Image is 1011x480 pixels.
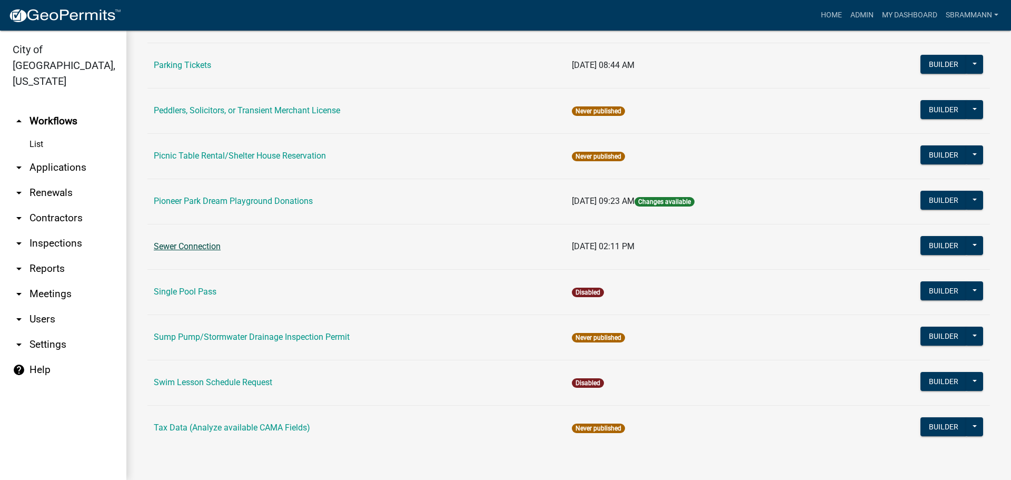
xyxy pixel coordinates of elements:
span: Never published [572,152,625,161]
span: Never published [572,106,625,116]
i: arrow_drop_down [13,187,25,199]
button: Builder [920,191,967,210]
i: arrow_drop_down [13,338,25,351]
span: Never published [572,424,625,433]
button: Builder [920,100,967,119]
span: Disabled [572,288,604,297]
i: arrow_drop_down [13,262,25,275]
button: Builder [920,327,967,346]
i: arrow_drop_up [13,115,25,128]
a: Peddlers, Solicitors, or Transient Merchant License [154,105,340,115]
span: Never published [572,333,625,342]
button: Builder [920,372,967,391]
a: Picnic Table Rental/Shelter House Reservation [154,151,326,161]
button: Builder [920,281,967,300]
i: arrow_drop_down [13,237,25,250]
a: Pioneer Park Dream Playground Donations [154,196,313,206]
a: Swim Lesson Schedule Request [154,377,272,387]
span: [DATE] 09:23 AM [572,196,635,206]
i: arrow_drop_down [13,288,25,300]
button: Builder [920,417,967,436]
a: Parking Tickets [154,60,211,70]
a: Single Pool Pass [154,287,216,297]
i: arrow_drop_down [13,313,25,326]
span: Disabled [572,378,604,388]
span: [DATE] 08:44 AM [572,60,635,70]
a: SBrammann [941,5,1003,25]
i: arrow_drop_down [13,212,25,224]
i: help [13,364,25,376]
a: Tax Data (Analyze available CAMA Fields) [154,423,310,433]
i: arrow_drop_down [13,161,25,174]
button: Builder [920,236,967,255]
span: [DATE] 02:11 PM [572,241,635,251]
a: My Dashboard [878,5,941,25]
a: Home [817,5,846,25]
a: Admin [846,5,878,25]
a: Sump Pump/Stormwater Drainage Inspection Permit [154,332,350,342]
a: Sewer Connection [154,241,221,251]
span: Changes available [635,197,695,207]
button: Builder [920,55,967,74]
button: Builder [920,145,967,164]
